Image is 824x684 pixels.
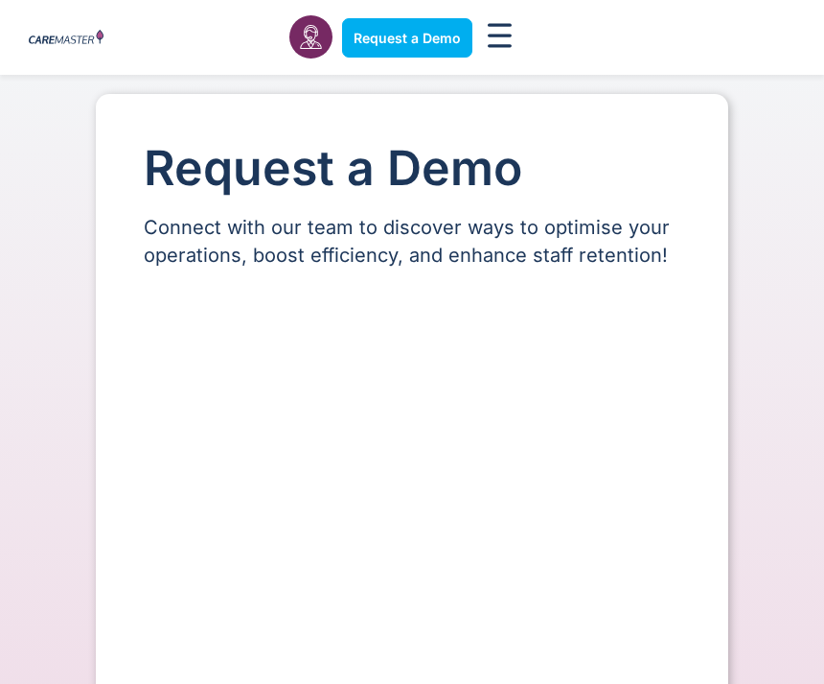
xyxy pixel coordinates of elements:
[29,30,103,46] img: CareMaster Logo
[144,214,680,270] p: Connect with our team to discover ways to optimise your operations, boost efficiency, and enhance...
[342,18,472,58] a: Request a Demo
[482,17,518,59] div: Menu Toggle
[144,142,680,195] h1: Request a Demo
[354,30,461,46] span: Request a Demo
